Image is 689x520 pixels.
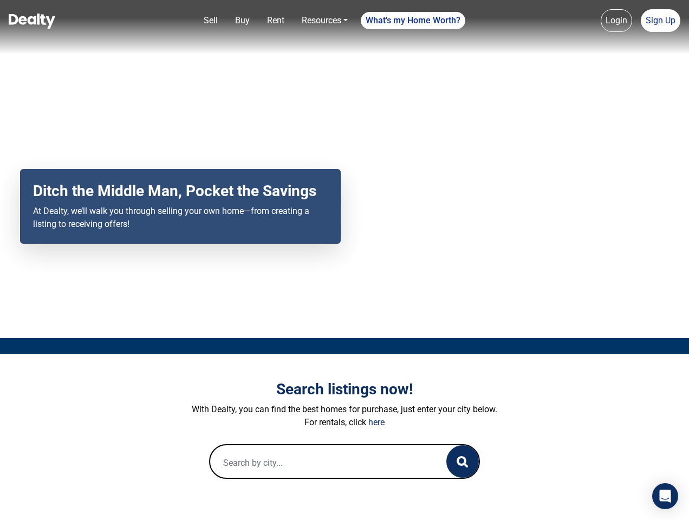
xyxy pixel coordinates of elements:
[33,205,328,231] p: At Dealty, we’ll walk you through selling your own home—from creating a listing to receiving offers!
[9,14,55,29] img: Dealty - Buy, Sell & Rent Homes
[210,445,425,480] input: Search by city...
[361,12,465,29] a: What's my Home Worth?
[368,417,385,427] a: here
[297,10,352,31] a: Resources
[199,10,222,31] a: Sell
[652,483,678,509] div: Open Intercom Messenger
[641,9,680,32] a: Sign Up
[231,10,254,31] a: Buy
[33,182,328,200] h2: Ditch the Middle Man, Pocket the Savings
[263,10,289,31] a: Rent
[44,416,645,429] p: For rentals, click
[44,380,645,399] h3: Search listings now!
[44,403,645,416] p: With Dealty, you can find the best homes for purchase, just enter your city below.
[601,9,632,32] a: Login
